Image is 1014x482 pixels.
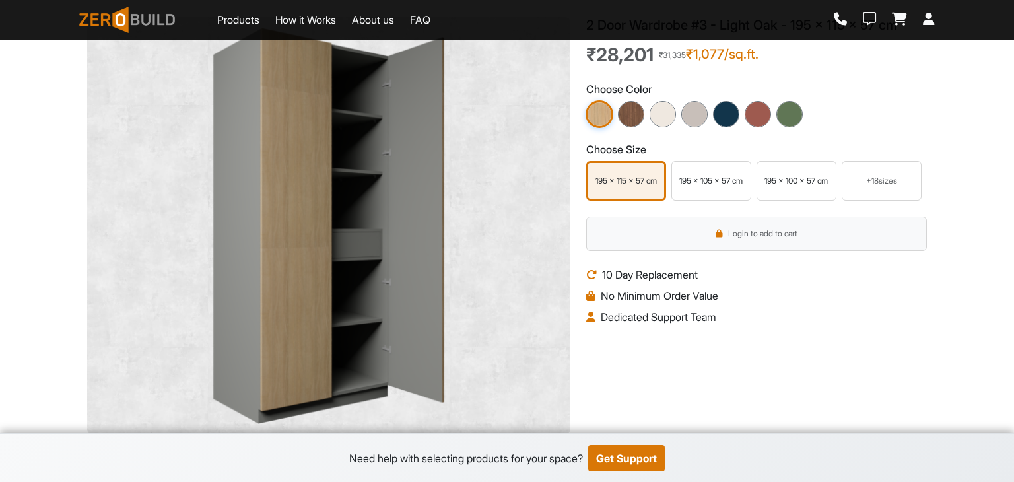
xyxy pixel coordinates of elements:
[586,288,927,304] li: No Minimum Order Value
[681,101,708,127] img: Sandstone
[586,267,927,283] li: 10 Day Replacement
[713,101,739,127] img: Graphite Blue
[686,46,759,62] div: ₹1,077/sq.ft.
[659,50,686,61] span: ₹31,335
[591,175,661,187] div: 195 x 115 x 57 cm
[586,143,927,156] h3: Choose Size
[650,101,676,127] img: Ivory Cream
[745,101,771,127] img: Earth Brown
[776,101,803,127] img: English Green
[588,445,665,471] button: Get Support
[275,12,336,28] a: How it Works
[760,175,833,187] div: 195 x 100 x 57 cm
[98,28,560,424] img: 2 Door Wardrobe #3 - Light Oak - 195 x 115 x 57 cm
[586,44,654,67] span: ₹28,201
[675,175,748,187] div: 195 x 105 x 57 cm
[410,12,430,28] a: FAQ
[923,13,935,27] a: Login
[586,100,613,128] img: Light Oak
[79,7,175,33] img: ZeroBuild logo
[848,175,916,187] div: + 18 sizes
[728,228,797,240] span: Login to add to cart
[586,83,927,96] h3: Choose Color
[618,101,644,127] img: Walnut Brown
[352,12,394,28] a: About us
[586,309,927,325] li: Dedicated Support Team
[349,450,583,466] div: Need help with selecting products for your space?
[217,12,259,28] a: Products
